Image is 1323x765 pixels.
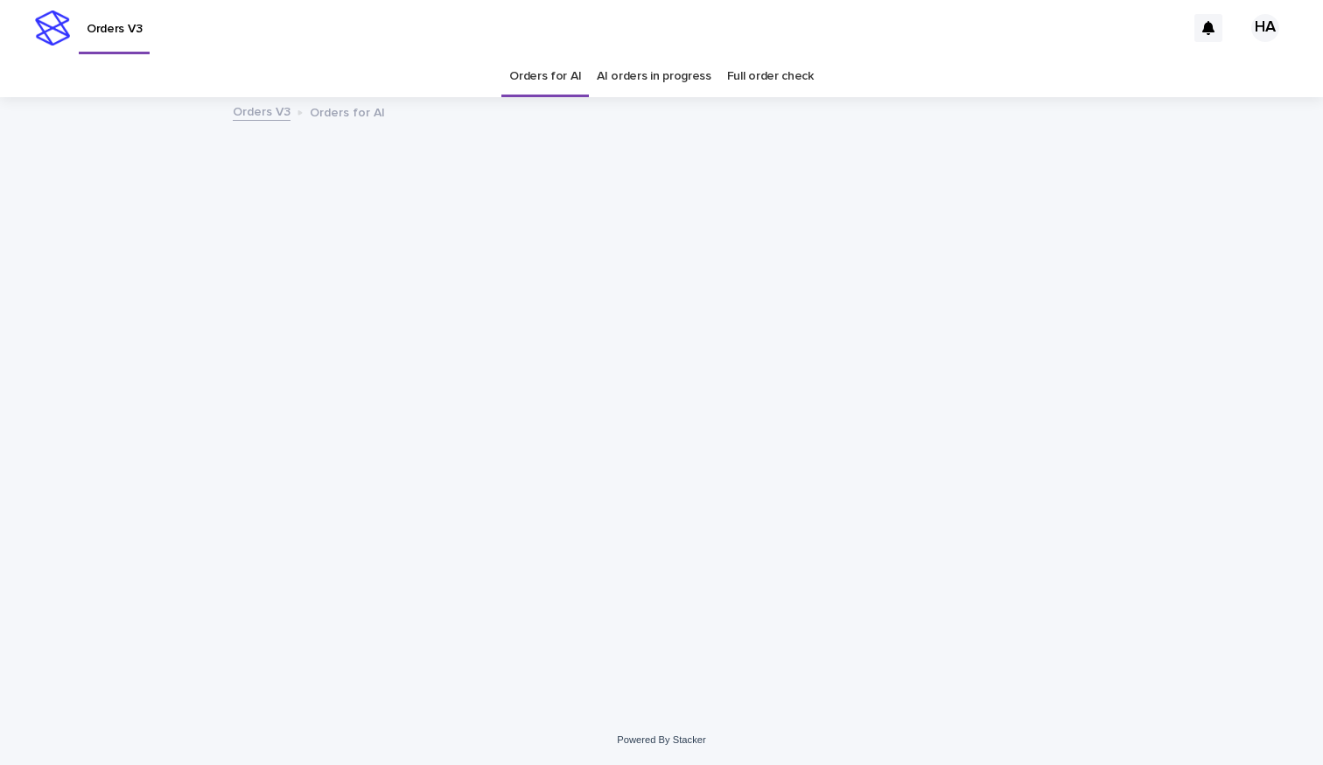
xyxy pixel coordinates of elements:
[35,11,70,46] img: stacker-logo-s-only.png
[617,734,705,745] a: Powered By Stacker
[310,102,385,121] p: Orders for AI
[233,101,290,121] a: Orders V3
[727,56,814,97] a: Full order check
[1251,14,1279,42] div: HA
[597,56,711,97] a: AI orders in progress
[509,56,581,97] a: Orders for AI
